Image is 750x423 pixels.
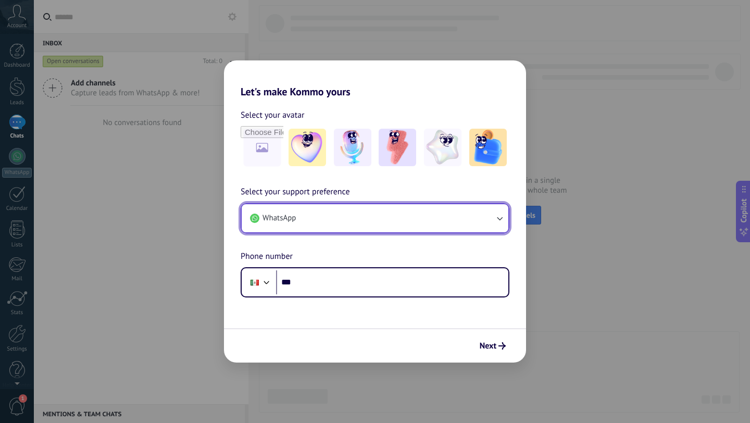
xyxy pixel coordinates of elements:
[262,213,296,223] span: WhatsApp
[241,250,293,264] span: Phone number
[224,60,526,98] h2: Let's make Kommo yours
[241,185,350,199] span: Select your support preference
[475,337,510,355] button: Next
[469,129,507,166] img: -5.jpeg
[379,129,416,166] img: -3.jpeg
[289,129,326,166] img: -1.jpeg
[241,108,305,122] span: Select your avatar
[424,129,461,166] img: -4.jpeg
[245,271,265,293] div: Mexico: + 52
[480,342,496,350] span: Next
[242,204,508,232] button: WhatsApp
[334,129,371,166] img: -2.jpeg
